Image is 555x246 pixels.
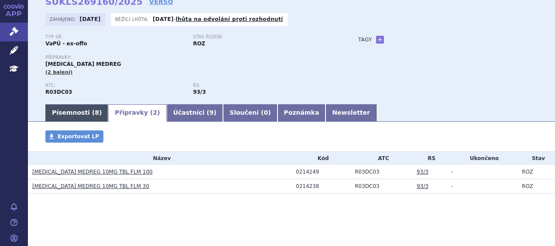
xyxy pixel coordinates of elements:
[296,169,350,175] div: 0214249
[517,152,555,165] th: Stav
[209,109,214,116] span: 9
[296,183,350,189] div: 0214238
[358,34,372,45] h3: Tagy
[350,152,412,165] th: ATC
[291,152,350,165] th: Kód
[80,16,101,22] strong: [DATE]
[45,41,87,47] strong: VaPÚ - ex-offo
[193,34,332,40] p: Stav řízení:
[153,16,283,23] p: -
[277,104,326,122] a: Poznámka
[45,69,73,75] span: (2 balení)
[264,109,268,116] span: 0
[451,183,453,189] span: -
[45,61,121,67] span: [MEDICAL_DATA] MEDREG
[167,104,223,122] a: Účastníci (9)
[376,36,384,44] a: +
[50,16,77,23] span: Zahájeno:
[417,169,428,175] a: 93/3
[517,165,555,179] td: ROZ
[153,109,158,116] span: 2
[447,152,517,165] th: Ukončeno
[193,41,205,47] strong: ROZ
[193,83,332,88] p: RS:
[32,183,149,189] a: [MEDICAL_DATA] MEDREG 10MG TBL FLM 30
[417,183,428,189] a: 93/3
[32,169,153,175] a: [MEDICAL_DATA] MEDREG 10MG TBL FLM 100
[58,133,99,140] span: Exportovat LP
[350,179,412,194] td: MONTELUKAST
[451,169,453,175] span: -
[108,104,166,122] a: Přípravky (2)
[176,16,283,22] a: lhůta na odvolání proti rozhodnutí
[95,109,99,116] span: 8
[412,152,447,165] th: RS
[45,34,184,40] p: Typ SŘ:
[350,165,412,179] td: MONTELUKAST
[28,152,291,165] th: Název
[115,16,151,23] span: Běžící lhůta:
[45,55,341,60] p: Přípravky:
[45,89,72,95] strong: MONTELUKAST
[325,104,377,122] a: Newsletter
[45,104,108,122] a: Písemnosti (8)
[517,179,555,194] td: ROZ
[45,130,103,143] a: Exportovat LP
[223,104,277,122] a: Sloučení (0)
[153,16,174,22] strong: [DATE]
[45,83,184,88] p: ATC:
[193,89,206,95] strong: preventivní antiastmatika, antileukotrieny, p.o.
